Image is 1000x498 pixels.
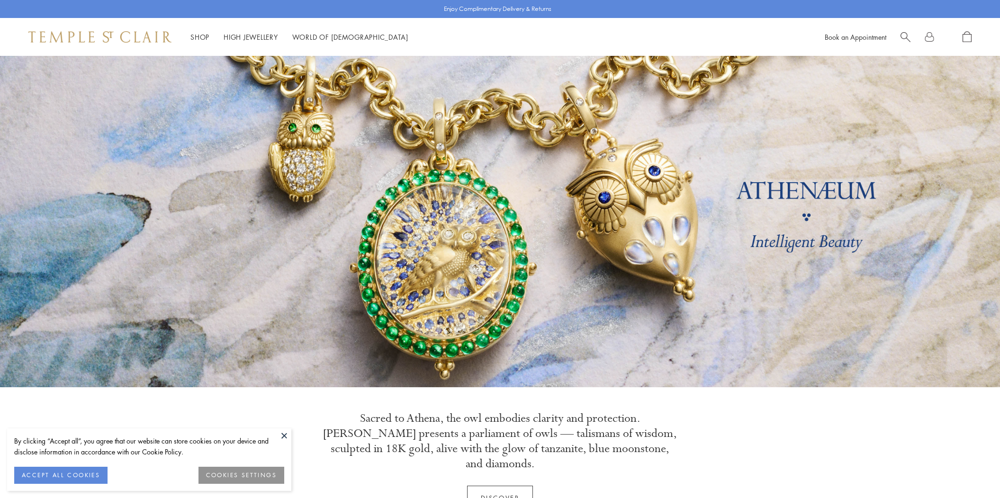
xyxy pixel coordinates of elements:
[901,31,910,43] a: Search
[190,31,408,43] nav: Main navigation
[14,467,108,484] button: ACCEPT ALL COOKIES
[14,436,284,457] div: By clicking “Accept all”, you agree that our website can store cookies on your device and disclos...
[963,31,972,43] a: Open Shopping Bag
[224,32,278,42] a: High JewelleryHigh Jewellery
[198,467,284,484] button: COOKIES SETTINGS
[292,32,408,42] a: World of [DEMOGRAPHIC_DATA]World of [DEMOGRAPHIC_DATA]
[444,4,551,14] p: Enjoy Complimentary Delivery & Returns
[190,32,209,42] a: ShopShop
[323,411,678,471] p: Sacred to Athena, the owl embodies clarity and protection. [PERSON_NAME] presents a parliament of...
[953,454,991,489] iframe: Gorgias live chat messenger
[825,32,886,42] a: Book an Appointment
[28,31,171,43] img: Temple St. Clair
